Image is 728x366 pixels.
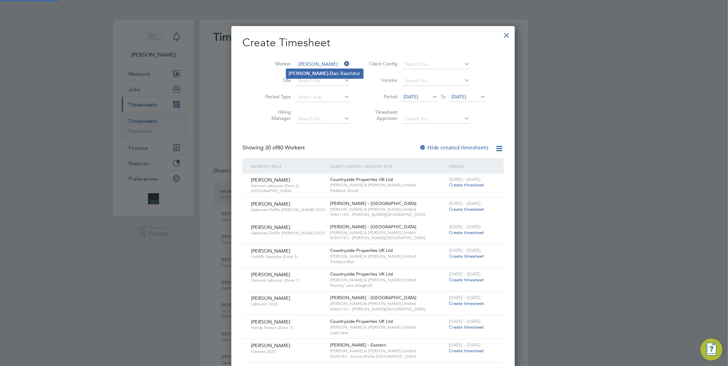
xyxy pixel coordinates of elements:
span: Countryside Properties UK Ltd [330,247,393,253]
span: [PERSON_NAME] [251,248,290,254]
span: [PERSON_NAME] [251,177,290,183]
span: [DATE] [452,94,466,100]
input: Search for... [296,60,350,69]
span: Countryside Properties UK Ltd [330,318,393,324]
span: [DATE] - [DATE] [449,247,481,253]
span: [PERSON_NAME] - [GEOGRAPHIC_DATA] [330,224,416,230]
span: Create timesheet [449,230,484,235]
span: Poverty Lane (Maghull) [330,283,446,288]
span: Forklift Operator (Zone 5) [251,254,325,259]
span: Create timesheet [449,324,484,330]
div: Worker / Role [249,158,328,174]
span: [PERSON_NAME] & [PERSON_NAME] Limited [330,207,446,212]
span: [DATE] - [DATE] [449,200,481,206]
span: General Labourer (Zone 7) [251,278,325,283]
div: Showing [242,144,306,151]
li: - n Raschitor [286,69,363,78]
span: [DATE] - [DATE] [449,271,481,277]
span: [PERSON_NAME] [251,271,290,278]
label: Worker [260,61,291,67]
span: W461153 - [PERSON_NAME][GEOGRAPHIC_DATA] [330,212,446,217]
span: [DATE] - [DATE] [449,224,481,230]
b: Da [330,71,337,76]
label: Timesheet Approver [367,109,398,121]
span: [PERSON_NAME] [251,319,290,325]
span: Labourer 2025 [251,301,325,307]
span: Create timesheet [449,253,484,259]
span: Cleaner 2025 [251,349,325,354]
span: Create timesheet [449,182,484,188]
input: Search for... [402,76,470,86]
span: [PERSON_NAME] [251,201,290,207]
span: [PERSON_NAME] & [PERSON_NAME] Limited [330,182,446,188]
span: General Labourer (Zone 3) [GEOGRAPHIC_DATA] [251,183,325,194]
span: [PERSON_NAME] [251,342,290,349]
span: [PERSON_NAME] - [GEOGRAPHIC_DATA] [330,295,416,301]
span: Create timesheet [449,277,484,283]
span: [DATE] - [DATE] [449,318,481,324]
span: Countryside Properties UK Ltd [330,271,393,277]
span: [DATE] [403,94,418,100]
span: [DATE] - [DATE] [449,342,481,348]
span: [PERSON_NAME] & [PERSON_NAME] Limited [330,325,446,330]
span: W461153 - [PERSON_NAME][GEOGRAPHIC_DATA] [330,235,446,241]
h2: Create Timesheet [242,36,504,50]
span: [PERSON_NAME] & [PERSON_NAME] Limited [330,277,446,283]
label: Site [260,77,291,83]
b: [PERSON_NAME] [289,71,329,76]
div: Client Config / Vendor / Site [328,158,447,174]
span: Portland Rise [330,259,446,265]
label: Hiring Manager [260,109,291,121]
span: Create timesheet [449,348,484,354]
label: Period [367,94,398,100]
span: [PERSON_NAME] [251,295,290,301]
span: Gateman/Traffic [PERSON_NAME] 2025 [251,207,325,212]
span: [PERSON_NAME] & [PERSON_NAME] Limited [330,348,446,354]
span: [PERSON_NAME] & [PERSON_NAME] Limited [330,301,446,306]
label: Hide created timesheets [419,144,489,151]
span: [PERSON_NAME] - [GEOGRAPHIC_DATA] [330,200,416,206]
input: Select one [296,93,350,102]
span: Create timesheet [449,301,484,306]
span: E500142 - Cocoa Works [GEOGRAPHIC_DATA] [330,354,446,359]
span: [DATE] - [DATE] [449,176,481,182]
button: Engage Resource Center [701,339,723,361]
input: Search for... [402,114,470,124]
input: Search for... [296,76,350,86]
span: Handy Person (Zone 7) [251,325,325,330]
div: Period [447,158,497,174]
span: To [439,92,448,101]
span: [PERSON_NAME] - Eastern [330,342,386,348]
span: 30 of [265,144,277,151]
span: [PERSON_NAME] [251,224,290,230]
span: Lock Lane [330,330,446,335]
label: Client Config [367,61,398,67]
span: [DATE] - [DATE] [449,295,481,301]
span: Countryside Properties UK Ltd [330,176,393,182]
span: [PERSON_NAME] & [PERSON_NAME] Limited [330,254,446,259]
span: Gateman/Traffic [PERSON_NAME] 2025 [251,230,325,236]
span: 80 Workers [265,144,305,151]
span: Create timesheet [449,206,484,212]
label: Period Type [260,94,291,100]
input: Search for... [402,60,470,69]
span: Paddock Wood [330,188,446,193]
span: [PERSON_NAME] & [PERSON_NAME] Limited [330,230,446,235]
input: Search for... [296,114,350,124]
span: W461153 - [PERSON_NAME][GEOGRAPHIC_DATA] [330,306,446,312]
label: Vendor [367,77,398,83]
